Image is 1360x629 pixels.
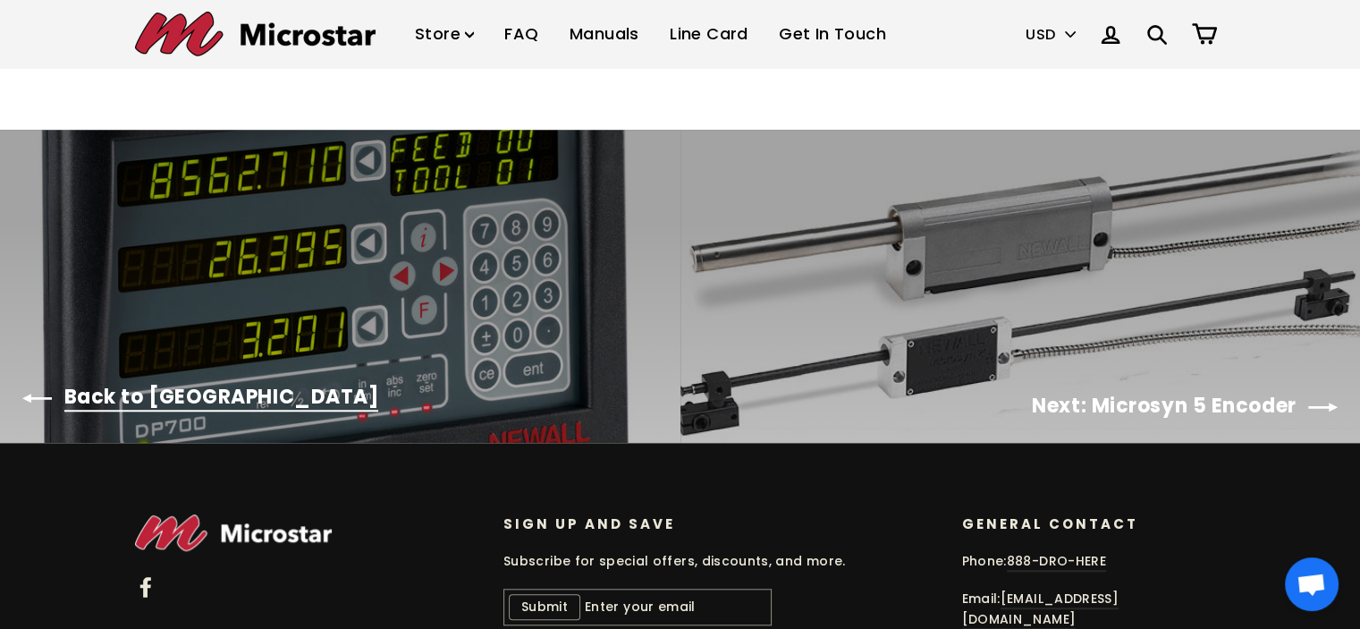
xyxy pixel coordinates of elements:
a: Line Card [656,8,762,61]
a: Store [401,8,487,61]
a: [EMAIL_ADDRESS][DOMAIN_NAME] [962,590,1119,629]
img: Microstar Electronics [135,514,333,551]
a: Open chat [1285,557,1339,611]
p: Email: [962,589,1215,629]
input: Enter your email [503,589,772,625]
p: Sign up and save [503,514,935,533]
a: Get In Touch [765,8,900,61]
p: Subscribe for special offers, discounts, and more. [503,551,935,571]
a: FAQ [491,8,552,61]
p: Phone: [962,551,1215,571]
ul: Primary [401,8,900,61]
a: Manuals [556,8,653,61]
a: 888-DRO-HERE [1007,552,1106,572]
button: Submit [509,594,580,619]
p: General Contact [962,514,1215,533]
img: Microstar Electronics [135,12,376,56]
